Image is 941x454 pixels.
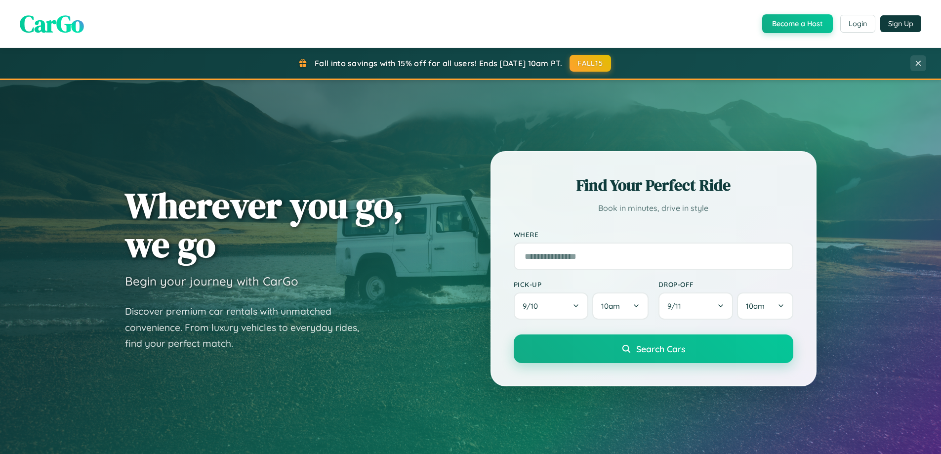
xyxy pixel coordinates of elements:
[636,343,685,354] span: Search Cars
[125,186,404,264] h1: Wherever you go, we go
[746,301,765,311] span: 10am
[667,301,686,311] span: 9 / 11
[315,58,562,68] span: Fall into savings with 15% off for all users! Ends [DATE] 10am PT.
[762,14,833,33] button: Become a Host
[570,55,611,72] button: FALL15
[658,292,734,320] button: 9/11
[737,292,793,320] button: 10am
[840,15,875,33] button: Login
[658,280,793,289] label: Drop-off
[523,301,543,311] span: 9 / 10
[514,201,793,215] p: Book in minutes, drive in style
[514,292,589,320] button: 9/10
[514,230,793,239] label: Where
[514,334,793,363] button: Search Cars
[125,303,372,352] p: Discover premium car rentals with unmatched convenience. From luxury vehicles to everyday rides, ...
[592,292,648,320] button: 10am
[601,301,620,311] span: 10am
[20,7,84,40] span: CarGo
[514,280,649,289] label: Pick-up
[880,15,921,32] button: Sign Up
[514,174,793,196] h2: Find Your Perfect Ride
[125,274,298,289] h3: Begin your journey with CarGo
